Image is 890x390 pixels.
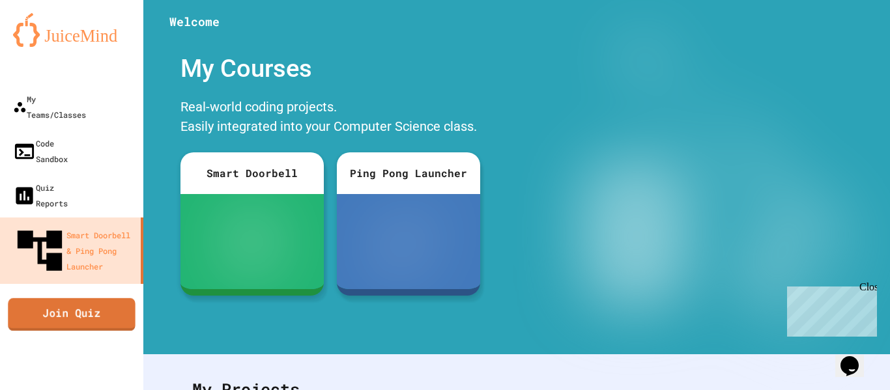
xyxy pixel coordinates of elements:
[13,224,136,277] div: Smart Doorbell & Ping Pong Launcher
[174,44,487,94] div: My Courses
[13,91,86,122] div: My Teams/Classes
[13,180,68,211] div: Quiz Reports
[180,152,324,194] div: Smart Doorbell
[174,94,487,143] div: Real-world coding projects. Easily integrated into your Computer Science class.
[337,152,480,194] div: Ping Pong Launcher
[528,44,878,341] img: banner-image-my-projects.png
[13,13,130,47] img: logo-orange.svg
[782,281,877,337] iframe: chat widget
[379,216,437,268] img: ppl-with-ball.png
[5,5,90,83] div: Chat with us now!Close
[8,298,135,330] a: Join Quiz
[13,135,68,167] div: Code Sandbox
[233,216,270,268] img: sdb-white.svg
[835,338,877,377] iframe: chat widget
